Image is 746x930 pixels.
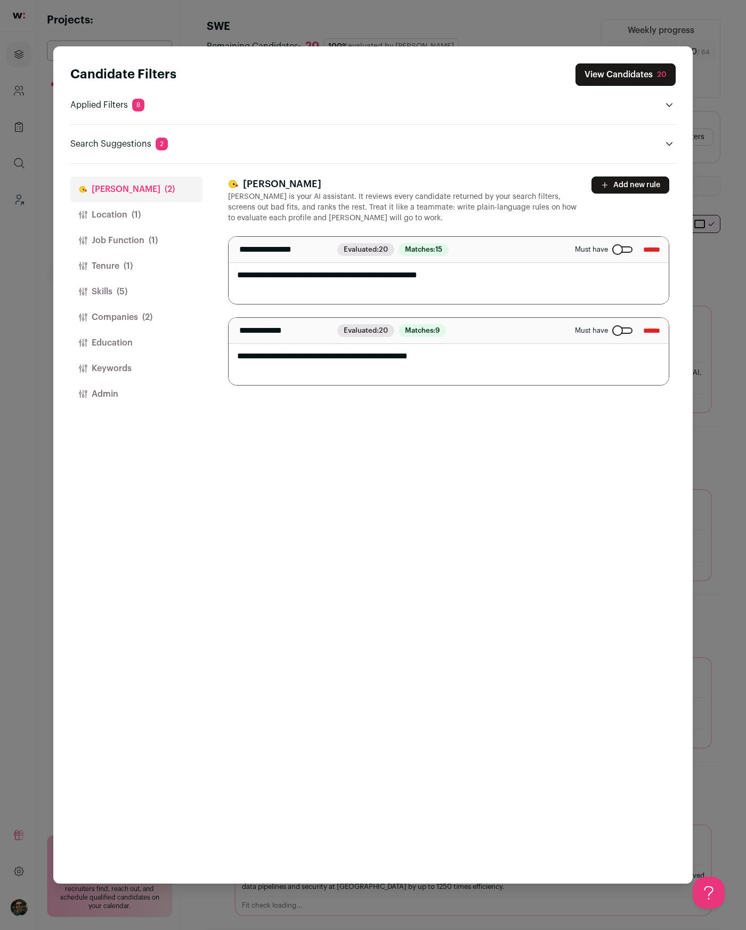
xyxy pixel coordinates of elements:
[337,324,394,337] span: Evaluated:
[70,356,202,381] button: Keywords
[70,138,168,150] p: Search Suggestions
[142,311,152,324] span: (2)
[70,202,202,228] button: Location(1)
[70,253,202,279] button: Tenure(1)
[149,234,158,247] span: (1)
[399,324,446,337] span: Matches:
[379,327,388,334] span: 20
[70,381,202,407] button: Admin
[228,191,579,223] p: [PERSON_NAME] is your AI assistant. It reviews every candidate returned by your search filters, s...
[435,327,440,334] span: 9
[663,99,676,111] button: Open applied filters
[337,243,394,256] span: Evaluated:
[70,304,202,330] button: Companies(2)
[70,279,202,304] button: Skills(5)
[693,877,725,909] iframe: Help Scout Beacon - Open
[132,99,144,111] span: 8
[117,285,127,298] span: (5)
[70,68,176,81] strong: Candidate Filters
[657,69,667,80] div: 20
[575,245,608,254] span: Must have
[70,177,202,202] button: [PERSON_NAME](2)
[165,183,175,196] span: (2)
[575,326,608,335] span: Must have
[228,177,579,191] h3: [PERSON_NAME]
[70,228,202,253] button: Job Function(1)
[379,246,388,253] span: 20
[132,209,141,221] span: (1)
[591,177,669,194] button: Add new rule
[70,99,144,111] p: Applied Filters
[399,243,449,256] span: Matches:
[124,260,133,272] span: (1)
[435,246,442,253] span: 15
[575,63,676,86] button: Close search preferences
[70,330,202,356] button: Education
[156,138,168,150] span: 2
